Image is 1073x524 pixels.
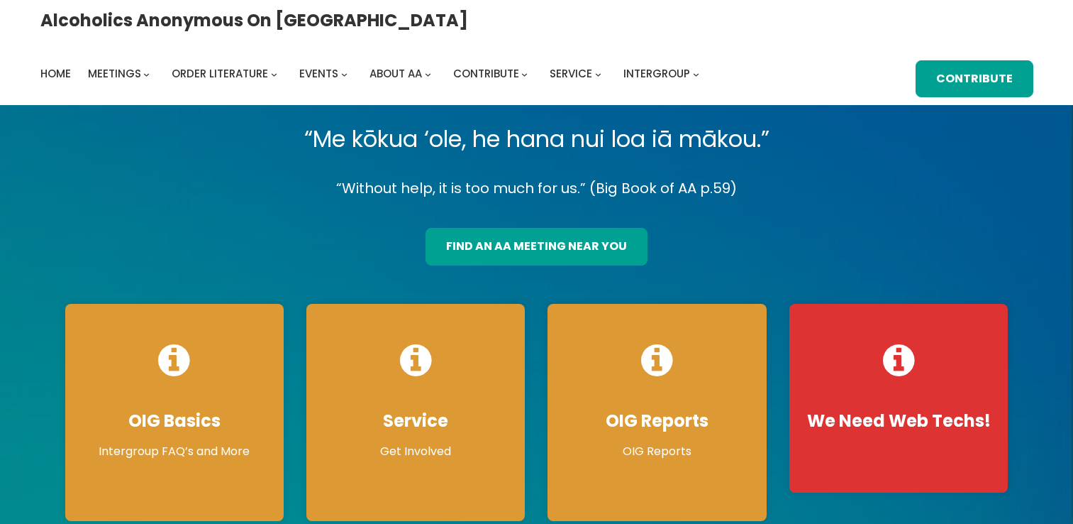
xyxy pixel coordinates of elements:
p: OIG Reports [562,443,752,460]
a: Service [550,64,592,84]
span: About AA [369,66,422,81]
p: Get Involved [321,443,511,460]
button: Contribute submenu [521,71,528,77]
p: “Me kōkua ‘ole, he hana nui loa iā mākou.” [54,119,1020,159]
a: Home [40,64,71,84]
span: Events [299,66,338,81]
h4: Service [321,410,511,432]
button: Service submenu [595,71,601,77]
span: Home [40,66,71,81]
a: Meetings [88,64,141,84]
a: Alcoholics Anonymous on [GEOGRAPHIC_DATA] [40,5,468,36]
p: Intergroup FAQ’s and More [79,443,269,460]
h4: OIG Basics [79,410,269,432]
button: About AA submenu [425,71,431,77]
button: Meetings submenu [143,71,150,77]
span: Intergroup [623,66,690,81]
a: Contribute [453,64,519,84]
a: find an aa meeting near you [426,228,647,266]
h4: We Need Web Techs! [804,410,994,432]
span: Service [550,66,592,81]
span: Meetings [88,66,141,81]
button: Order Literature submenu [271,71,277,77]
button: Events submenu [341,71,348,77]
span: Contribute [453,66,519,81]
p: “Without help, it is too much for us.” (Big Book of AA p.59) [54,176,1020,201]
nav: Intergroup [40,64,704,84]
button: Intergroup submenu [693,71,699,77]
span: Order Literature [172,66,268,81]
a: Intergroup [623,64,690,84]
a: About AA [369,64,422,84]
h4: OIG Reports [562,410,752,432]
a: Events [299,64,338,84]
a: Contribute [916,60,1033,98]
